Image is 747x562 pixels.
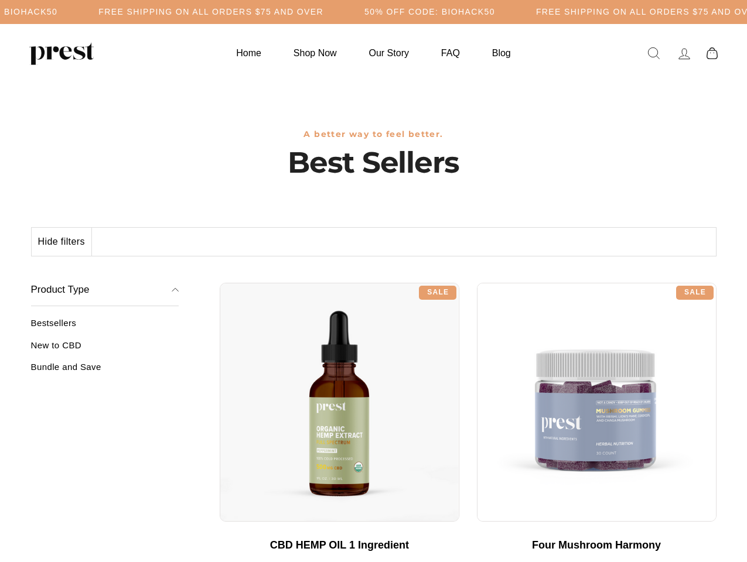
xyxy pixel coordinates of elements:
[489,539,705,552] div: Four Mushroom Harmony
[31,318,179,337] a: Bestsellers
[29,42,94,65] img: PREST ORGANICS
[279,42,352,64] a: Shop Now
[98,7,323,17] h5: Free Shipping on all orders $75 and over
[31,362,179,381] a: Bundle and Save
[31,129,717,139] h3: A better way to feel better.
[31,340,179,359] a: New to CBD
[354,42,424,64] a: Our Story
[231,539,448,552] div: CBD HEMP OIL 1 Ingredient
[427,42,475,64] a: FAQ
[31,145,717,180] h1: Best Sellers
[419,286,456,300] div: Sale
[676,286,714,300] div: Sale
[477,42,526,64] a: Blog
[221,42,525,64] ul: Primary
[221,42,276,64] a: Home
[31,274,179,307] button: Product Type
[364,7,495,17] h5: 50% OFF CODE: BIOHACK50
[32,228,92,256] button: Hide filters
